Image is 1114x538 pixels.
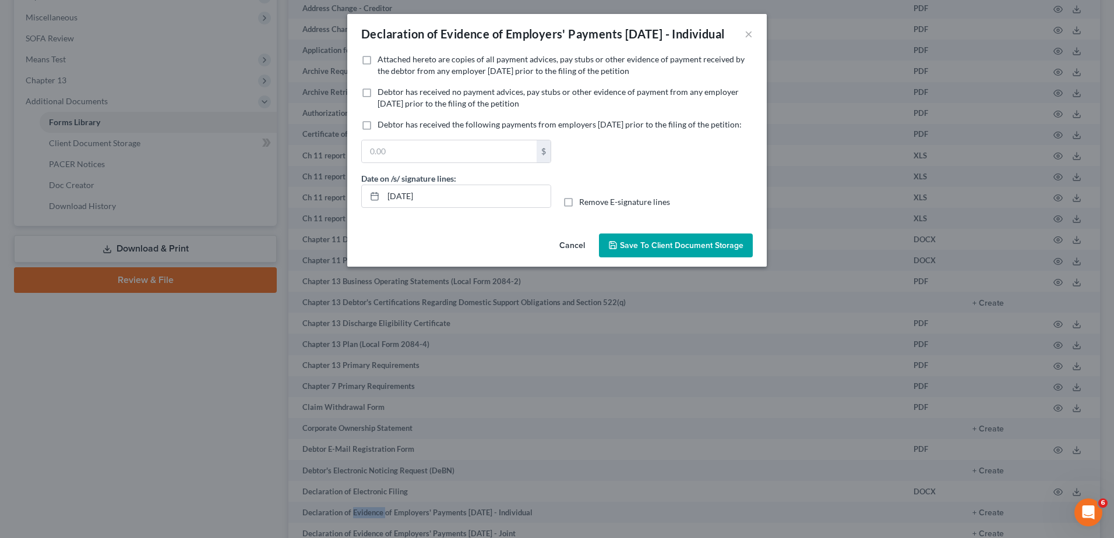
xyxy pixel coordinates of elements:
[745,27,753,41] button: ×
[1074,498,1102,526] iframe: Intercom live chat
[620,240,743,250] span: Save to Client Document Storage
[550,235,594,258] button: Cancel
[378,119,742,129] span: Debtor has received the following payments from employers [DATE] prior to the filing of the petit...
[378,54,745,76] span: Attached hereto are copies of all payment advices, pay stubs or other evidence of payment receive...
[537,140,551,162] div: $
[361,172,456,185] label: Date on /s/ signature lines:
[1098,498,1108,508] span: 6
[579,197,670,207] span: Remove E-signature lines
[599,233,753,258] button: Save to Client Document Storage
[378,87,739,108] span: Debtor has received no payment advices, pay stubs or other evidence of payment from any employer ...
[361,26,724,42] div: Declaration of Evidence of Employers' Payments [DATE] - Individual
[362,140,537,162] input: 0.00
[383,185,551,207] input: MM/DD/YYYY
